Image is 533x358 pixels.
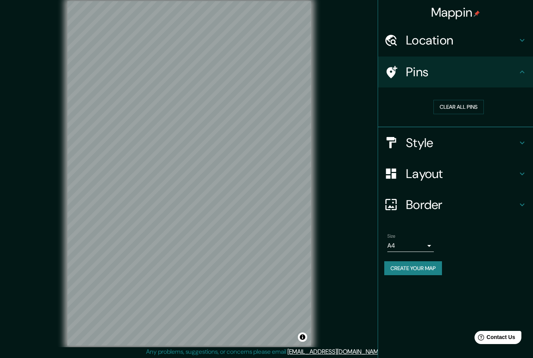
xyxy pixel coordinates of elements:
[387,233,395,239] label: Size
[298,332,307,342] button: Toggle attribution
[406,135,518,151] h4: Style
[384,261,442,276] button: Create your map
[406,64,518,80] h4: Pins
[387,240,434,252] div: A4
[406,197,518,212] h4: Border
[464,328,524,349] iframe: Help widget launcher
[378,127,533,158] div: Style
[378,57,533,87] div: Pins
[146,347,384,356] p: Any problems, suggestions, or concerns please email .
[67,1,311,346] canvas: Map
[406,166,518,182] h4: Layout
[406,33,518,48] h4: Location
[378,158,533,189] div: Layout
[287,348,383,356] a: [EMAIL_ADDRESS][DOMAIN_NAME]
[378,189,533,220] div: Border
[431,5,480,20] h4: Mappin
[474,10,480,17] img: pin-icon.png
[433,100,484,114] button: Clear all pins
[378,25,533,56] div: Location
